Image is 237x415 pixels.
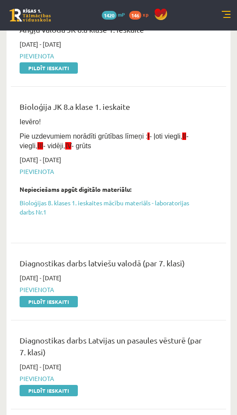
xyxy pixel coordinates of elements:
div: Bioloģija JK 8.a klase 1. ieskaite [20,101,204,117]
span: mP [118,11,125,18]
span: xp [143,11,148,18]
span: [DATE] - [DATE] [20,155,61,164]
a: Bioloģijas 8. klases 1. ieskaites mācību materiāls - laboratorijas darbs Nr.1 [20,198,204,217]
div: Diagnostikas darbs Latvijas un pasaules vēsturē (par 7. klasi) [20,334,204,362]
span: Pievienota [20,374,204,383]
span: [DATE] - [DATE] [20,273,61,282]
span: Pie uzdevumiem norādīti grūtības līmeņi : - ļoti viegli, - viegli, - vidēji, - grūts [20,133,189,150]
span: 1420 [102,11,117,20]
div: Diagnostikas darbs latviešu valodā (par 7. klasi) [20,257,204,273]
span: Ievēro! [20,118,41,126]
div: Angļu valoda JK 8.a klase 1. ieskaite [20,24,204,40]
a: Pildīt ieskaiti [20,296,78,307]
span: Pievienota [20,51,204,61]
span: 146 [129,11,141,20]
a: 146 xp [129,11,153,18]
div: Nepieciešams apgūt digitālo materiālu: [20,185,204,194]
a: Rīgas 1. Tālmācības vidusskola [10,9,51,22]
span: I [147,133,149,140]
span: Pievienota [20,285,204,294]
span: Pievienota [20,167,204,176]
span: [DATE] - [DATE] [20,362,61,371]
span: IV [65,142,71,150]
a: Pildīt ieskaiti [20,62,78,74]
span: [DATE] - [DATE] [20,40,61,49]
a: Pildīt ieskaiti [20,385,78,396]
span: II [182,133,186,140]
span: III [37,142,43,150]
